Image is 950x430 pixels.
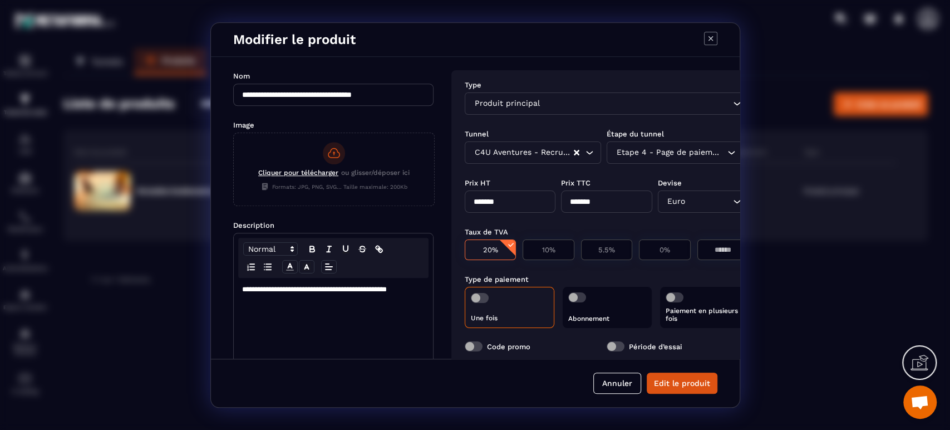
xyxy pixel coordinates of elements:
div: Search for option [607,141,743,164]
label: Code promo [487,343,530,351]
input: Search for option [572,146,573,159]
label: Nom [233,72,250,80]
p: Abonnement [568,315,646,322]
button: Edit le produit [647,373,717,394]
span: Euro [664,196,687,208]
span: Formats: JPG, PNG, SVG... Taille maximale: 200Kb [260,183,407,190]
label: Prix TTC [561,179,590,187]
span: C4U Aventures - Recrutement Gestionnaires [472,146,572,159]
span: ou glisser/déposer ici [341,169,410,179]
a: Ouvrir le chat [903,385,937,419]
input: Search for option [542,97,730,110]
p: Paiement en plusieurs fois [665,307,742,322]
p: 10% [529,246,568,254]
label: Période d’essai [629,343,682,351]
p: 5.5% [587,246,626,254]
span: Cliquer pour télécharger [258,169,338,177]
label: Prix HT [465,179,490,187]
p: 0% [645,246,684,254]
div: Search for option [465,92,749,115]
div: Search for option [465,141,601,164]
div: Search for option [657,190,748,213]
label: Description [233,221,274,229]
label: Image [233,121,254,129]
p: Une fois [471,314,548,322]
span: Produit principal [472,97,542,110]
label: Type [465,81,481,89]
span: Etape 4 - Page de paiement [614,146,724,159]
label: Étape du tunnel [607,130,664,138]
p: 20% [471,246,510,254]
label: Devise [657,179,681,187]
label: Tunnel [465,130,489,138]
button: Clear Selected [574,149,579,157]
button: Annuler [593,373,641,394]
input: Search for option [687,196,730,208]
input: Search for option [724,146,725,159]
label: Type de paiement [465,275,529,284]
label: Taux de TVA [465,228,508,236]
h4: Modifier le produit [233,32,356,47]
